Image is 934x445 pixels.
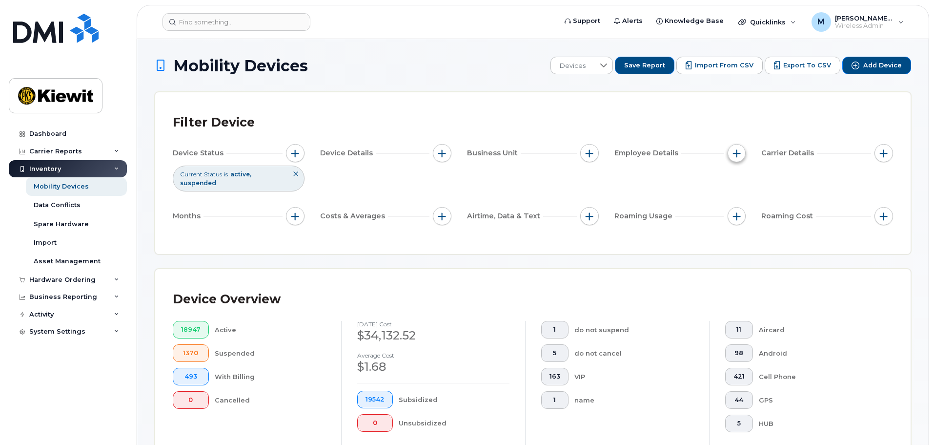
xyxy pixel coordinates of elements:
[765,57,840,74] button: Export to CSV
[549,373,560,381] span: 163
[357,414,393,432] button: 0
[733,326,745,334] span: 11
[733,396,745,404] span: 44
[173,344,209,362] button: 1370
[624,61,665,70] span: Save Report
[759,344,878,362] div: Android
[173,287,281,312] div: Device Overview
[733,420,745,427] span: 5
[215,321,326,339] div: Active
[759,391,878,409] div: GPS
[180,179,216,187] span: suspended
[181,326,201,334] span: 18947
[181,396,201,404] span: 0
[173,110,255,135] div: Filter Device
[173,391,209,409] button: 0
[173,57,308,74] span: Mobility Devices
[695,61,753,70] span: Import from CSV
[173,148,226,158] span: Device Status
[215,391,326,409] div: Cancelled
[357,352,509,359] h4: Average cost
[725,391,753,409] button: 44
[230,170,251,178] span: active
[399,391,510,408] div: Subsidized
[574,368,694,385] div: VIP
[541,321,569,339] button: 1
[173,211,203,221] span: Months
[320,211,388,221] span: Costs & Averages
[725,368,753,385] button: 421
[733,349,745,357] span: 98
[725,344,753,362] button: 98
[574,321,694,339] div: do not suspend
[615,57,674,74] button: Save Report
[759,321,878,339] div: Aircard
[180,170,222,178] span: Current Status
[549,349,560,357] span: 5
[551,57,594,75] span: Devices
[863,61,902,70] span: Add Device
[614,211,675,221] span: Roaming Usage
[173,321,209,339] button: 18947
[574,391,694,409] div: name
[357,327,509,344] div: $34,132.52
[676,57,763,74] button: Import from CSV
[759,368,878,385] div: Cell Phone
[783,61,831,70] span: Export to CSV
[467,148,521,158] span: Business Unit
[173,368,209,385] button: 493
[614,148,681,158] span: Employee Details
[541,368,569,385] button: 163
[725,321,753,339] button: 11
[357,321,509,327] h4: [DATE] cost
[761,148,817,158] span: Carrier Details
[549,326,560,334] span: 1
[541,391,569,409] button: 1
[215,344,326,362] div: Suspended
[357,391,393,408] button: 19542
[365,396,385,403] span: 19542
[541,344,569,362] button: 5
[365,419,385,427] span: 0
[224,170,228,178] span: is
[215,368,326,385] div: With Billing
[842,57,911,74] button: Add Device
[549,396,560,404] span: 1
[761,211,816,221] span: Roaming Cost
[892,403,927,438] iframe: Messenger Launcher
[399,414,510,432] div: Unsubsidized
[759,415,878,432] div: HUB
[181,349,201,357] span: 1370
[181,373,201,381] span: 493
[320,148,376,158] span: Device Details
[725,415,753,432] button: 5
[357,359,509,375] div: $1.68
[574,344,694,362] div: do not cancel
[467,211,543,221] span: Airtime, Data & Text
[733,373,745,381] span: 421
